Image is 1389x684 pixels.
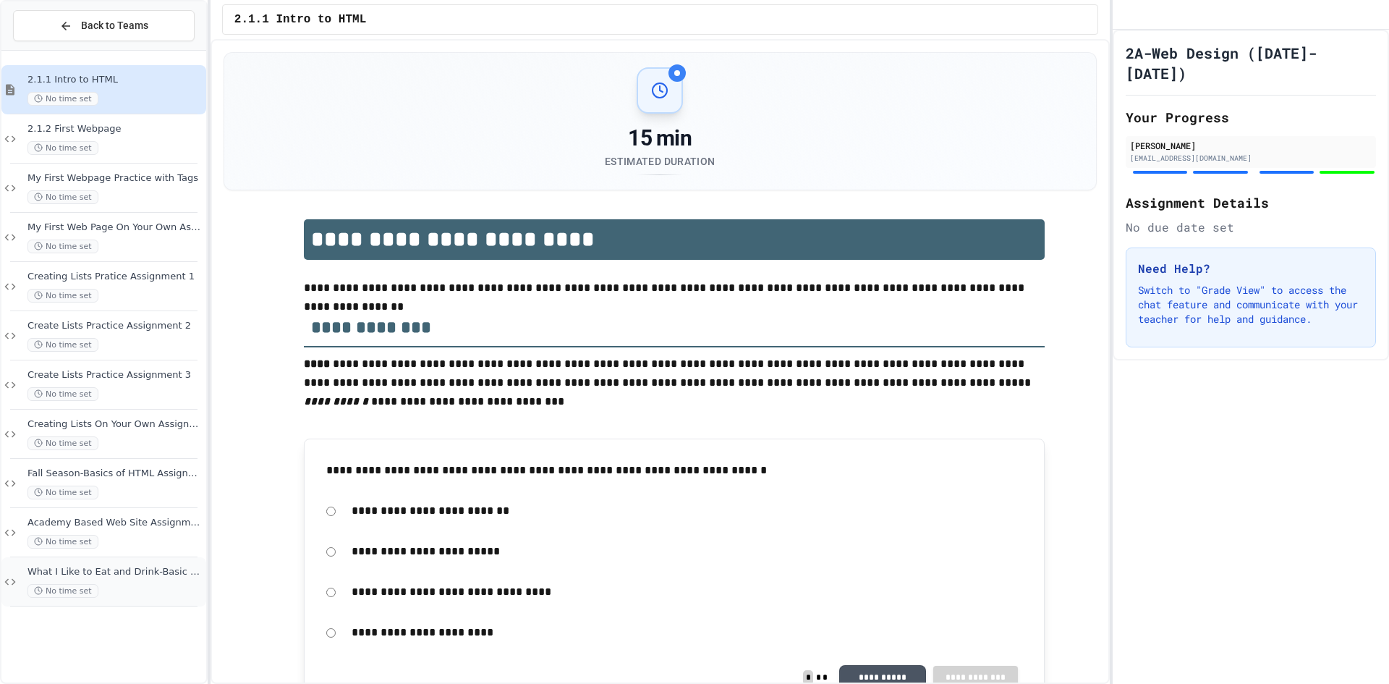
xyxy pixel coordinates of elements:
span: Back to Teams [81,18,148,33]
div: [PERSON_NAME] [1130,139,1372,152]
span: No time set [27,584,98,598]
span: Create Lists Practice Assignment 3 [27,369,203,381]
span: My First Webpage Practice with Tags [27,172,203,185]
span: Academy Based Web Site Assignment [27,517,203,529]
div: Estimated Duration [605,154,715,169]
span: 2.1.1 Intro to HTML [234,11,366,28]
span: Creating Lists On Your Own Assignment [27,418,203,431]
div: [EMAIL_ADDRESS][DOMAIN_NAME] [1130,153,1372,164]
button: Back to Teams [13,10,195,41]
span: My First Web Page On Your Own Assignment [27,221,203,234]
span: No time set [27,92,98,106]
span: Create Lists Practice Assignment 2 [27,320,203,332]
span: Creating Lists Pratice Assignment 1 [27,271,203,283]
span: No time set [27,240,98,253]
span: Fall Season-Basics of HTML Assignment [27,468,203,480]
span: No time set [27,289,98,303]
span: No time set [27,190,98,204]
span: No time set [27,338,98,352]
span: No time set [27,387,98,401]
div: 15 min [605,125,715,151]
span: No time set [27,535,98,549]
h1: 2A-Web Design ([DATE]-[DATE]) [1126,43,1376,83]
span: No time set [27,436,98,450]
div: No due date set [1126,219,1376,236]
span: 2.1.2 First Webpage [27,123,203,135]
span: No time set [27,141,98,155]
span: No time set [27,486,98,499]
h2: Your Progress [1126,107,1376,127]
p: Switch to "Grade View" to access the chat feature and communicate with your teacher for help and ... [1138,283,1364,326]
h3: Need Help? [1138,260,1364,277]
span: 2.1.1 Intro to HTML [27,74,203,86]
h2: Assignment Details [1126,193,1376,213]
span: What I Like to Eat and Drink-Basic HTML Web Page Assignment [27,566,203,578]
